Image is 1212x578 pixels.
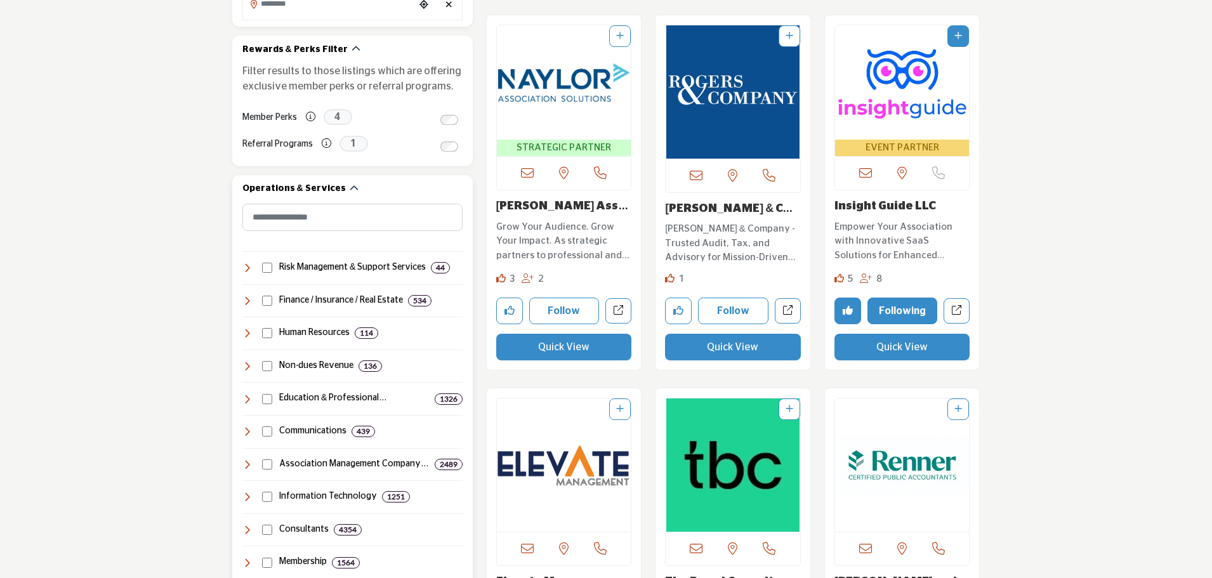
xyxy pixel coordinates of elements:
a: [PERSON_NAME] & Company - Trusted Audit, Tax, and Advisory for Mission-Driven Organizations At [P... [665,219,801,265]
input: Switch to Referral Programs [440,141,458,152]
h4: Human Resources: Services and solutions for employee management, benefits, recruiting, compliance... [279,327,350,339]
p: Empower Your Association with Innovative SaaS Solutions for Enhanced Engagement and Revenue Growt... [834,220,970,263]
h4: Consultants: Expert guidance across various areas, including technology, marketing, leadership, f... [279,523,329,536]
h2: Rewards & Perks Filter [242,44,348,56]
b: 44 [436,263,445,272]
div: 1251 Results For Information Technology [382,491,410,502]
button: Like company [665,298,692,324]
a: Open Listing in new tab [497,25,631,157]
a: Open insight-guide in new tab [944,298,970,324]
b: 1251 [387,492,405,501]
input: Select Consultants checkbox [262,525,272,535]
button: Like company [496,298,523,324]
a: Insight Guide LLC [834,200,936,212]
span: STRATEGIC PARTNER [499,141,629,155]
input: Select Non-dues Revenue checkbox [262,361,272,371]
a: Open naylor-association-solutions in new tab [605,298,631,324]
i: Likes [834,273,844,283]
label: Member Perks [242,107,297,129]
span: 2 [538,274,544,284]
h3: Naylor Association Solutions [496,200,632,214]
h4: Non-dues Revenue: Programs like affinity partnerships, sponsorships, and other revenue-generating... [279,360,353,372]
button: Quick View [834,334,970,360]
button: Following [867,298,938,324]
input: Select Education & Professional Development checkbox [262,394,272,404]
div: 136 Results For Non-dues Revenue [359,360,382,372]
h4: Membership: Services and strategies for member engagement, retention, communication, and research... [279,556,327,568]
span: 4 [324,109,352,125]
a: [PERSON_NAME] & Company PLL... [665,203,793,228]
b: 2489 [440,460,458,469]
a: Open Listing in new tab [666,398,800,532]
img: Elevate Management Company [497,398,631,532]
h4: Finance / Insurance / Real Estate: Financial management, accounting, insurance, banking, payroll,... [279,294,403,307]
a: [PERSON_NAME] Association S... [496,200,628,226]
div: Followers [522,272,544,287]
input: Select Human Resources checkbox [262,328,272,338]
button: Follow [529,298,600,324]
h2: Operations & Services [242,183,346,195]
b: 1564 [337,558,355,567]
button: Quick View [665,334,801,360]
b: 136 [364,362,377,371]
a: Open rogers-company-pllc in new tab [775,298,801,324]
a: Add To List [954,32,962,41]
a: Open Listing in new tab [497,398,631,532]
div: 4354 Results For Consultants [334,524,362,535]
input: Switch to Member Perks [440,115,458,125]
h4: Risk Management & Support Services: Services for cancellation insurance and transportation soluti... [279,261,426,274]
input: Search Category [242,204,463,231]
div: 114 Results For Human Resources [355,327,378,339]
button: Remove Like button [834,298,861,324]
a: Open Listing in new tab [835,25,970,157]
label: Referral Programs [242,133,313,155]
a: Empower Your Association with Innovative SaaS Solutions for Enhanced Engagement and Revenue Growt... [834,217,970,263]
span: 1 [679,274,685,284]
a: Open Listing in new tab [835,398,970,532]
a: Add To List [786,405,793,414]
a: Add To List [616,32,624,41]
span: 1 [339,136,368,152]
span: 8 [876,274,882,284]
i: Like [665,273,675,283]
h4: Education & Professional Development: Training, certification, career development, and learning s... [279,392,430,405]
h4: Association Management Company (AMC): Professional management, strategic guidance, and operationa... [279,458,430,471]
i: Likes [496,273,506,283]
b: 439 [357,427,370,436]
a: Add To List [786,32,793,41]
img: Naylor Association Solutions [497,25,631,140]
div: 1564 Results For Membership [332,557,360,568]
a: Open Listing in new tab [666,25,800,159]
a: Add To List [616,405,624,414]
a: Add To List [954,405,962,414]
b: 4354 [339,525,357,534]
input: Select Finance / Insurance / Real Estate checkbox [262,296,272,306]
h4: Communications: Services for messaging, public relations, video production, webinars, and content... [279,425,346,438]
img: Insight Guide LLC [835,25,970,140]
button: Quick View [496,334,632,360]
a: Grow Your Audience. Grow Your Impact. As strategic partners to professional and trade association... [496,217,632,263]
div: 439 Results For Communications [352,426,375,437]
b: 534 [413,296,426,305]
p: [PERSON_NAME] & Company - Trusted Audit, Tax, and Advisory for Mission-Driven Organizations At [P... [665,222,801,265]
p: Grow Your Audience. Grow Your Impact. As strategic partners to professional and trade association... [496,220,632,263]
span: 3 [510,274,515,284]
button: Follow [698,298,768,324]
b: 114 [360,329,373,338]
div: 1326 Results For Education & Professional Development [435,393,463,405]
img: The Brand Consultancy [666,398,800,532]
h3: Insight Guide LLC [834,200,970,214]
div: 534 Results For Finance / Insurance / Real Estate [408,295,431,306]
input: Select Information Technology checkbox [262,492,272,502]
div: 2489 Results For Association Management Company (AMC) [435,459,463,470]
input: Select Risk Management & Support Services checkbox [262,263,272,273]
span: 5 [848,274,853,284]
input: Select Communications checkbox [262,426,272,437]
span: EVENT PARTNER [838,141,967,155]
h3: Rogers & Company PLLC [665,202,801,216]
p: Filter results to those listings which are offering exclusive member perks or referral programs. [242,63,463,94]
input: Select Association Management Company (AMC) checkbox [262,459,272,470]
div: 44 Results For Risk Management & Support Services [431,262,450,273]
input: Select Membership checkbox [262,558,272,568]
h4: Information Technology: Technology solutions, including software, cybersecurity, cloud computing,... [279,490,377,503]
